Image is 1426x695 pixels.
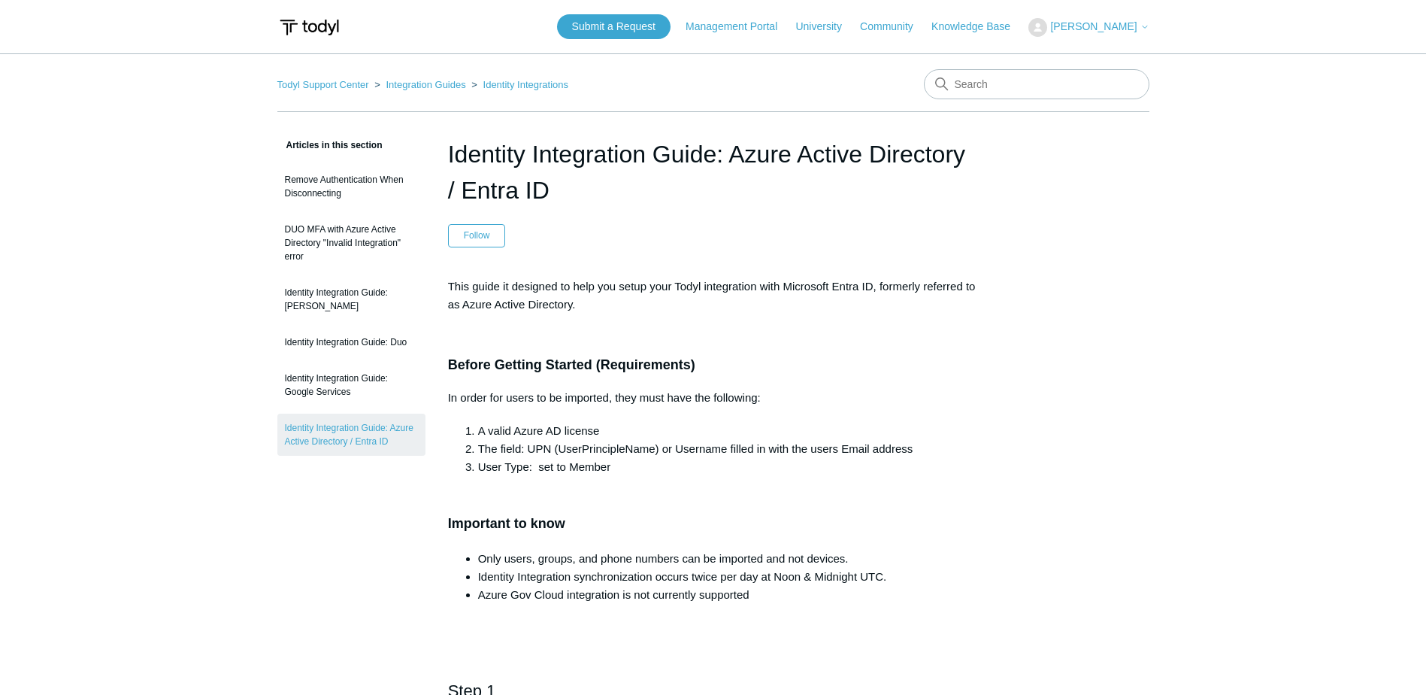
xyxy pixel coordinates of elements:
[277,165,425,208] a: Remove Authentication When Disconnecting
[448,354,979,376] h3: Before Getting Started (Requirements)
[277,140,383,150] span: Articles in this section
[686,19,792,35] a: Management Portal
[478,568,979,586] li: Identity Integration synchronization occurs twice per day at Noon & Midnight UTC.
[478,586,979,604] li: Azure Gov Cloud integration is not currently supported
[478,422,979,440] li: A valid Azure AD license
[371,79,468,90] li: Integration Guides
[277,79,369,90] a: Todyl Support Center
[277,328,425,357] a: Identity Integration Guide: Duo
[448,389,979,407] p: In order for users to be imported, they must have the following:
[557,14,671,39] a: Submit a Request
[478,440,979,458] li: The field: UPN (UserPrincipleName) or Username filled in with the users Email address
[448,491,979,535] h3: Important to know
[924,69,1149,99] input: Search
[795,19,856,35] a: University
[448,136,979,208] h1: Identity Integration Guide: Azure Active Directory / Entra ID
[386,79,465,90] a: Integration Guides
[277,414,425,456] a: Identity Integration Guide: Azure Active Directory / Entra ID
[277,14,341,41] img: Todyl Support Center Help Center home page
[478,550,979,568] li: Only users, groups, and phone numbers can be imported and not devices.
[931,19,1025,35] a: Knowledge Base
[277,215,425,271] a: DUO MFA with Azure Active Directory "Invalid Integration" error
[277,364,425,406] a: Identity Integration Guide: Google Services
[448,278,979,314] p: This guide it designed to help you setup your Todyl integration with Microsoft Entra ID, formerly...
[1028,18,1149,37] button: [PERSON_NAME]
[860,19,928,35] a: Community
[1050,20,1137,32] span: [PERSON_NAME]
[448,224,506,247] button: Follow Article
[483,79,568,90] a: Identity Integrations
[468,79,568,90] li: Identity Integrations
[277,278,425,320] a: Identity Integration Guide: [PERSON_NAME]
[478,458,979,476] li: User Type: set to Member
[277,79,372,90] li: Todyl Support Center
